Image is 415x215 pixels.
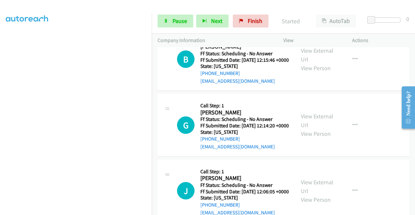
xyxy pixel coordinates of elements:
span: Next [211,17,222,25]
p: Company Information [158,37,272,44]
a: Pause [158,15,193,27]
a: [PHONE_NUMBER] [200,136,240,142]
h5: State: [US_STATE] [200,129,289,135]
h1: B [177,50,195,68]
div: The call is yet to be attempted [177,182,195,199]
p: Started [277,17,304,26]
a: [PHONE_NUMBER] [200,202,240,208]
h5: Ff Status: Scheduling - No Answer [200,182,289,188]
p: View [283,37,340,44]
div: Delay between calls (in seconds) [371,17,400,23]
div: 0 [406,15,409,23]
a: [EMAIL_ADDRESS][DOMAIN_NAME] [200,144,275,150]
div: The call is yet to be attempted [177,116,195,134]
button: AutoTab [316,15,356,27]
p: Actions [352,37,409,44]
h5: Ff Status: Scheduling - No Answer [200,50,289,57]
h2: [PERSON_NAME] [200,175,287,182]
span: Pause [172,17,187,25]
h5: Ff Submitted Date: [DATE] 12:15:46 +0000 [200,57,289,63]
span: Finish [248,17,262,25]
a: View External Url [301,47,333,63]
h5: State: [US_STATE] [200,63,289,70]
a: [EMAIL_ADDRESS][DOMAIN_NAME] [200,78,275,84]
h5: Ff Submitted Date: [DATE] 12:14:20 +0000 [200,123,289,129]
a: View Person [301,130,331,137]
a: View External Url [301,178,333,195]
button: Next [196,15,229,27]
h5: Ff Status: Scheduling - No Answer [200,116,289,123]
h1: J [177,182,195,199]
iframe: Resource Center [397,82,415,133]
a: View Person [301,64,331,72]
h5: Call Step: 1 [200,102,289,109]
a: View External Url [301,113,333,129]
h5: Call Step: 1 [200,168,289,175]
a: [PHONE_NUMBER] [200,70,240,76]
div: The call is yet to be attempted [177,50,195,68]
a: Finish [233,15,268,27]
a: View Person [301,196,331,203]
h5: Ff Submitted Date: [DATE] 12:06:05 +0000 [200,188,289,195]
h1: G [177,116,195,134]
h2: [PERSON_NAME] [200,109,287,116]
h5: State: [US_STATE] [200,195,289,201]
